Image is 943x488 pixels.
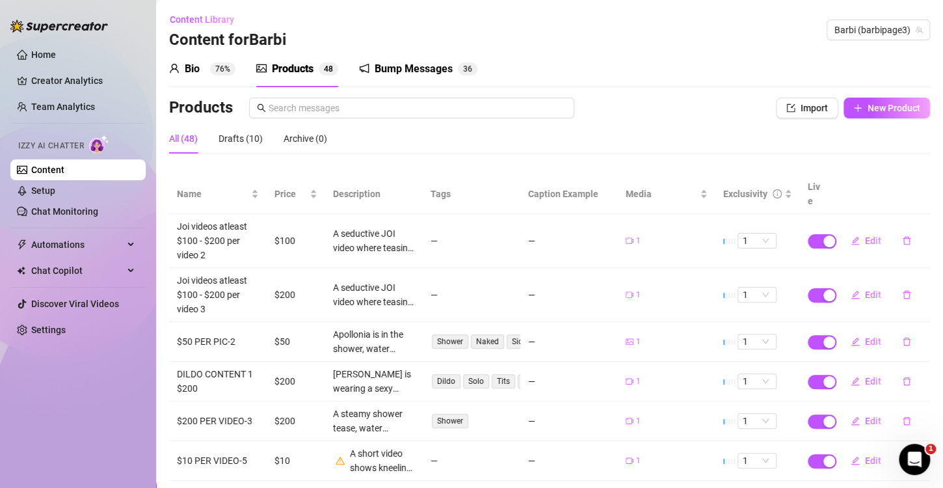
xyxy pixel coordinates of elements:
[319,62,338,75] sup: 48
[636,235,641,247] span: 1
[177,187,248,201] span: Name
[626,187,697,201] span: Media
[89,135,109,154] img: AI Chatter
[210,62,235,75] sup: 76%
[17,266,25,275] img: Chat Copilot
[843,98,930,118] button: New Product
[219,131,263,146] div: Drafts (10)
[868,103,920,113] span: New Product
[432,414,468,428] span: Shower
[743,454,771,468] span: 1
[801,103,828,113] span: Import
[169,131,198,146] div: All (48)
[902,377,911,386] span: delete
[185,61,200,77] div: Bio
[507,334,550,349] span: Sideboob
[333,226,415,255] div: A seductive JOI video where teasing whispers guide every stroke, mixing dominance and encourageme...
[865,336,881,347] span: Edit
[31,185,55,196] a: Setup
[169,174,267,214] th: Name
[892,230,922,251] button: delete
[468,64,472,74] span: 6
[851,377,860,386] span: edit
[18,140,84,152] span: Izzy AI Chatter
[902,416,911,426] span: delete
[336,456,345,465] span: warning
[423,214,520,268] td: —
[892,284,922,305] button: delete
[169,362,267,401] td: DILDO CONTENT 1 $200
[31,70,135,91] a: Creator Analytics
[773,189,782,198] span: info-circle
[840,371,892,392] button: Edit
[269,101,566,115] input: Search messages
[851,416,860,426] span: edit
[267,322,325,362] td: $50
[618,174,715,214] th: Media
[840,230,892,251] button: Edit
[169,63,179,74] span: user
[169,401,267,441] td: $200 PER VIDEO-3
[528,334,610,349] div: —
[743,288,771,302] span: 1
[423,268,520,322] td: —
[626,417,633,425] span: video-camera
[169,441,267,481] td: $10 PER VIDEO-5
[169,30,286,51] h3: Content for Barbi
[626,338,633,346] span: picture
[743,414,771,428] span: 1
[743,374,771,388] span: 1
[520,174,618,214] th: Caption Example
[840,284,892,305] button: Edit
[463,374,489,388] span: Solo
[865,290,881,300] span: Edit
[10,20,108,33] img: logo-BBDzfeDw.svg
[333,280,415,309] div: A seductive JOI video where teasing whispers guide every stroke, mixing dominance and encourageme...
[851,337,860,346] span: edit
[892,331,922,352] button: delete
[274,187,307,201] span: Price
[800,174,832,214] th: Live
[626,237,633,245] span: video-camera
[31,325,66,335] a: Settings
[902,290,911,299] span: delete
[892,411,922,431] button: delete
[743,334,771,349] span: 1
[333,367,415,396] div: [PERSON_NAME] is wearing a sexy lavender bra and panties set, showing off her busty tits with nip...
[169,98,233,118] h3: Products
[902,337,911,346] span: delete
[471,334,504,349] span: Naked
[902,236,911,245] span: delete
[899,444,930,475] iframe: Intercom live chat
[423,174,520,214] th: Tags
[865,455,881,466] span: Edit
[851,236,860,245] span: edit
[267,174,325,214] th: Price
[786,103,795,113] span: import
[256,63,267,74] span: picture
[851,456,860,465] span: edit
[776,98,838,118] button: Import
[528,234,610,248] div: —
[528,288,610,302] div: —
[915,26,923,34] span: team
[528,414,610,428] div: —
[359,63,369,74] span: notification
[636,375,641,388] span: 1
[257,103,266,113] span: search
[31,206,98,217] a: Chat Monitoring
[458,62,477,75] sup: 36
[432,374,460,388] span: Dildo
[892,450,922,471] button: delete
[267,362,325,401] td: $200
[925,444,936,454] span: 1
[834,20,922,40] span: Barbi (barbipage3)
[375,61,453,77] div: Bump Messages
[31,49,56,60] a: Home
[272,61,313,77] div: Products
[636,415,641,427] span: 1
[636,289,641,301] span: 1
[865,376,881,386] span: Edit
[31,260,124,281] span: Chat Copilot
[324,64,328,74] span: 4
